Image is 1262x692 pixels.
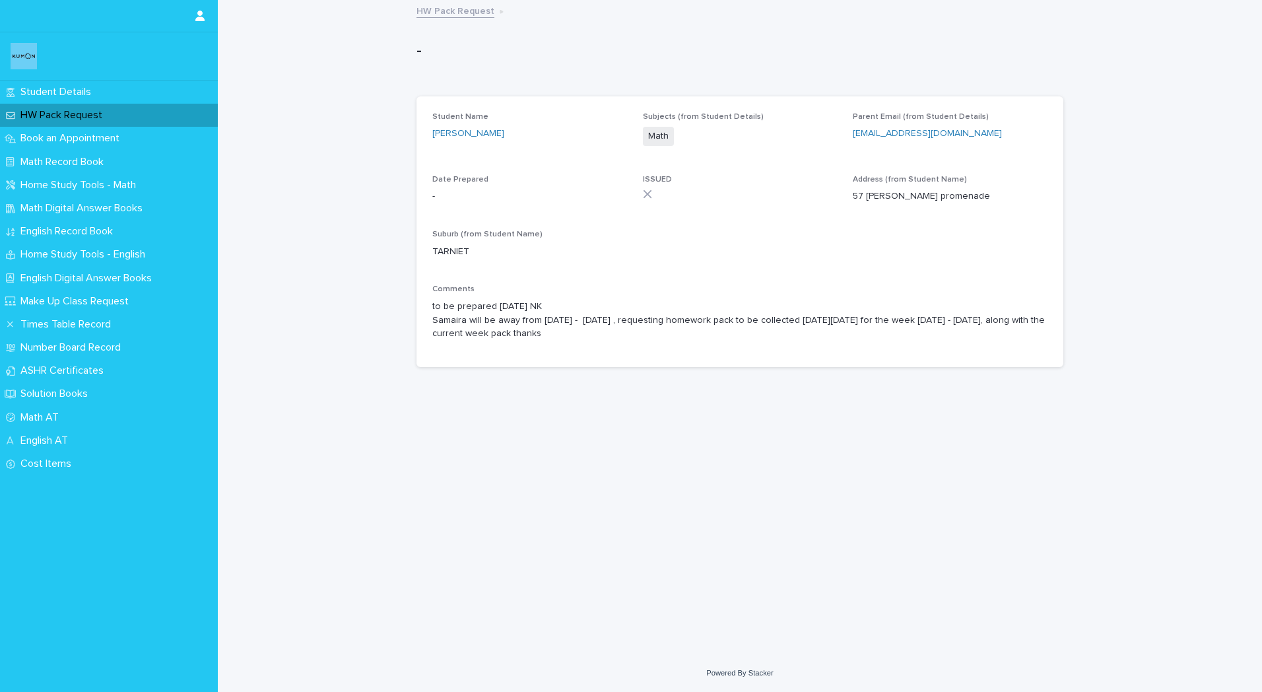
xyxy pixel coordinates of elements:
[853,129,1002,138] a: [EMAIL_ADDRESS][DOMAIN_NAME]
[15,225,123,238] p: English Record Book
[416,42,1058,61] p: -
[432,285,475,293] span: Comments
[15,109,113,121] p: HW Pack Request
[432,113,488,121] span: Student Name
[15,132,130,145] p: Book an Appointment
[853,176,967,184] span: Address (from Student Name)
[853,190,1047,203] p: 57 [PERSON_NAME] promenade
[15,458,82,470] p: Cost Items
[416,3,494,18] a: HW Pack Request
[432,176,488,184] span: Date Prepared
[11,43,37,69] img: o6XkwfS7S2qhyeB9lxyF
[15,248,156,261] p: Home Study Tools - English
[15,318,121,331] p: Times Table Record
[432,245,627,259] p: TARNIET
[432,300,1047,341] p: to be prepared [DATE] NK Samaira will be away from [DATE] - [DATE] , requesting homework pack to ...
[853,113,989,121] span: Parent Email (from Student Details)
[15,388,98,400] p: Solution Books
[15,179,147,191] p: Home Study Tools - Math
[432,127,504,141] a: [PERSON_NAME]
[15,295,139,308] p: Make Up Class Request
[15,364,114,377] p: ASHR Certificates
[706,669,773,677] a: Powered By Stacker
[432,190,627,203] p: -
[15,341,131,354] p: Number Board Record
[15,202,153,215] p: Math Digital Answer Books
[643,113,764,121] span: Subjects (from Student Details)
[15,156,114,168] p: Math Record Book
[15,434,79,447] p: English AT
[643,176,672,184] span: ISSUED
[15,411,69,424] p: Math AT
[15,272,162,285] p: English Digital Answer Books
[432,230,543,238] span: Suburb (from Student Name)
[15,86,102,98] p: Student Details
[643,127,674,146] span: Math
